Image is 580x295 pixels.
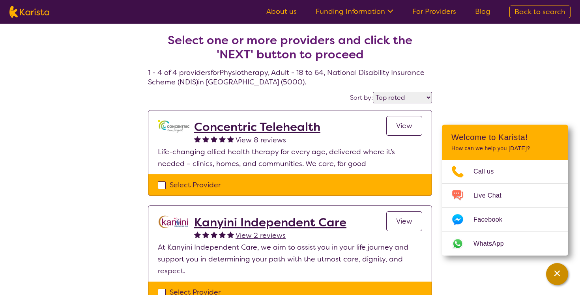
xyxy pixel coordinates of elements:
[158,146,422,170] p: Life-changing allied health therapy for every age, delivered where it’s needed – clinics, homes, ...
[473,238,513,250] span: WhatsApp
[442,232,568,256] a: Web link opens in a new tab.
[236,134,286,146] a: View 8 reviews
[451,145,559,152] p: How can we help you [DATE]?
[509,6,571,18] a: Back to search
[316,7,393,16] a: Funding Information
[473,190,511,202] span: Live Chat
[227,136,234,142] img: fullstar
[451,133,559,142] h2: Welcome to Karista!
[236,230,286,241] a: View 2 reviews
[158,241,422,277] p: At Kanyini Independent Care, we aim to assist you in your life journey and support you in determi...
[236,135,286,145] span: View 8 reviews
[194,120,320,134] a: Concentric Telehealth
[219,136,226,142] img: fullstar
[158,215,189,228] img: hsplc5pgrcbqyuidfzbm.png
[475,7,490,16] a: Blog
[442,125,568,256] div: Channel Menu
[412,7,456,16] a: For Providers
[148,14,432,87] h4: 1 - 4 of 4 providers for Physiotherapy , Adult - 18 to 64 , National Disability Insurance Scheme ...
[202,231,209,238] img: fullstar
[157,33,423,62] h2: Select one or more providers and click the 'NEXT' button to proceed
[386,116,422,136] a: View
[202,136,209,142] img: fullstar
[386,211,422,231] a: View
[211,231,217,238] img: fullstar
[194,215,346,230] a: Kanyini Independent Care
[473,214,512,226] span: Facebook
[211,136,217,142] img: fullstar
[219,231,226,238] img: fullstar
[266,7,297,16] a: About us
[236,231,286,240] span: View 2 reviews
[442,160,568,256] ul: Choose channel
[515,7,565,17] span: Back to search
[350,93,373,102] label: Sort by:
[546,263,568,285] button: Channel Menu
[396,121,412,131] span: View
[9,6,49,18] img: Karista logo
[194,136,201,142] img: fullstar
[158,120,189,133] img: gbybpnyn6u9ix5kguem6.png
[473,166,503,177] span: Call us
[194,231,201,238] img: fullstar
[396,217,412,226] span: View
[227,231,234,238] img: fullstar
